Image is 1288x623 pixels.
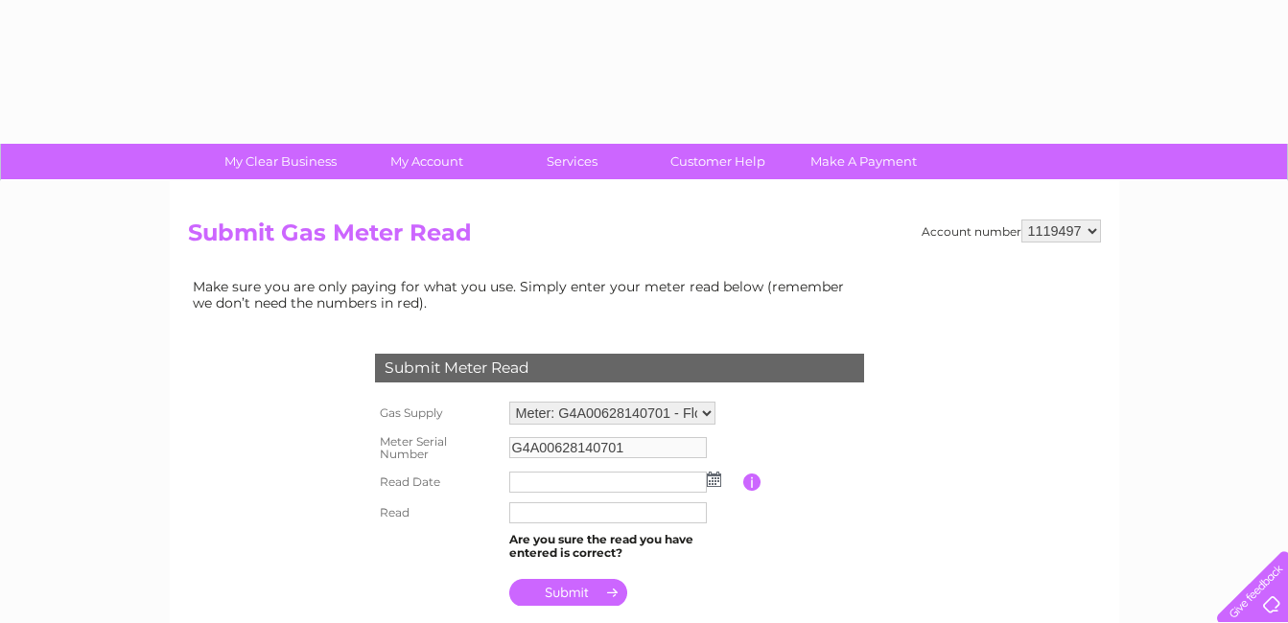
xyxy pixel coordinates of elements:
th: Read [370,497,504,528]
th: Meter Serial Number [370,429,504,468]
a: My Account [347,144,505,179]
a: Customer Help [639,144,797,179]
th: Gas Supply [370,397,504,429]
td: Are you sure the read you have entered is correct? [504,528,743,565]
input: Information [743,473,761,491]
td: Make sure you are only paying for what you use. Simply enter your meter read below (remember we d... [188,274,859,314]
img: ... [707,472,721,487]
h2: Submit Gas Meter Read [188,219,1101,256]
div: Submit Meter Read [375,354,864,382]
div: Account number [922,219,1101,242]
a: Services [493,144,651,179]
a: My Clear Business [201,144,360,179]
input: Submit [509,579,627,606]
a: Make A Payment [785,144,943,179]
th: Read Date [370,467,504,497]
